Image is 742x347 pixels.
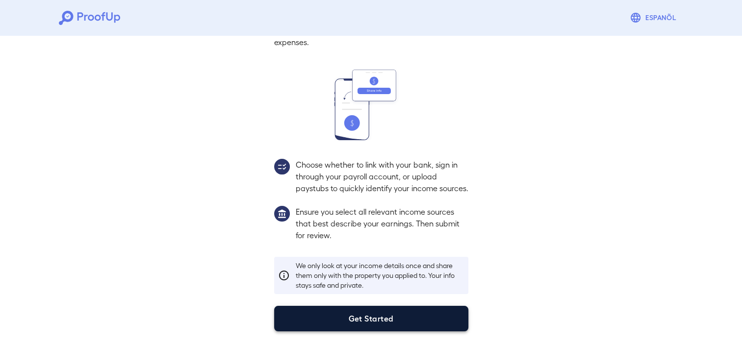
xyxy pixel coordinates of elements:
[274,206,290,222] img: group1.svg
[334,70,408,140] img: transfer_money.svg
[296,261,464,290] p: We only look at your income details once and share them only with the property you applied to. Yo...
[274,159,290,174] img: group2.svg
[296,206,468,241] p: Ensure you select all relevant income sources that best describe your earnings. Then submit for r...
[296,159,468,194] p: Choose whether to link with your bank, sign in through your payroll account, or upload paystubs t...
[274,306,468,331] button: Get Started
[626,8,683,27] button: Espanõl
